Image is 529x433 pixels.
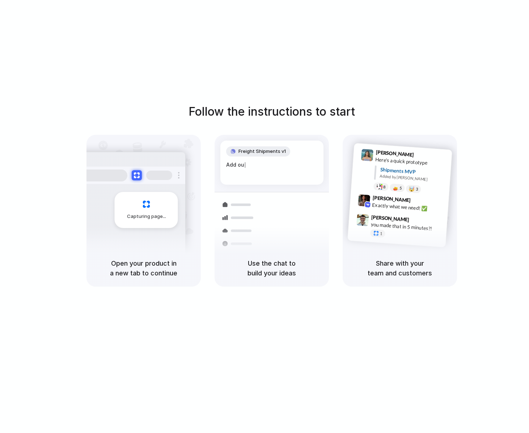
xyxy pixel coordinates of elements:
span: 5 [399,186,402,190]
span: 9:47 AM [411,216,426,225]
span: 8 [383,185,386,189]
div: you made that in 5 minutes?! [371,220,443,233]
h1: Follow the instructions to start [189,103,355,120]
h5: Open your product in a new tab to continue [95,258,192,278]
span: 9:41 AM [416,152,431,160]
span: | [244,162,246,168]
span: 9:42 AM [413,197,428,206]
h5: Use the chat to build your ideas [223,258,320,278]
div: 🤯 [409,186,415,192]
div: Here's a quick prototype [375,156,448,168]
div: Shipments MVP [380,166,447,178]
span: [PERSON_NAME] [376,148,414,159]
span: [PERSON_NAME] [372,194,411,204]
span: 3 [416,187,418,191]
h5: Share with your team and customers [351,258,448,278]
span: [PERSON_NAME] [371,213,410,224]
div: Added by [PERSON_NAME] [380,173,446,184]
span: Freight Shipments v1 [238,148,286,155]
span: 1 [380,232,382,236]
div: Add ou [226,161,318,169]
span: Capturing page [127,213,167,220]
div: Exactly what we need! ✅ [372,201,444,213]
